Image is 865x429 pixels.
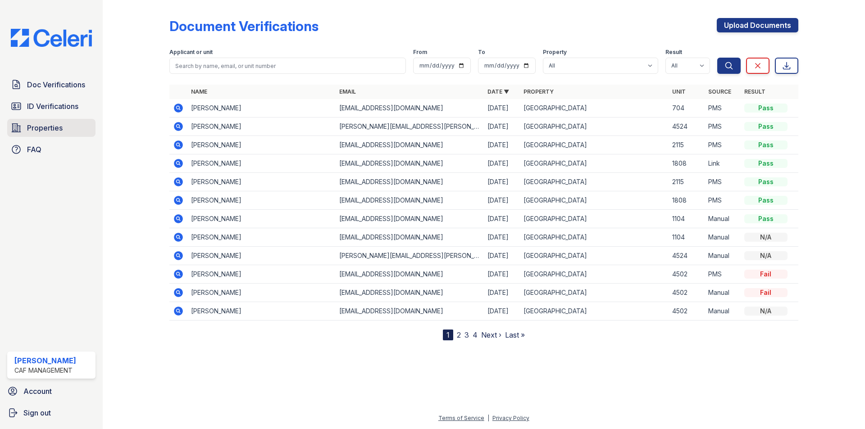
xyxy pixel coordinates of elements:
td: [PERSON_NAME] [187,173,336,191]
span: Doc Verifications [27,79,85,90]
span: Account [23,386,52,397]
td: [GEOGRAPHIC_DATA] [520,284,668,302]
a: Last » [505,330,525,339]
td: [GEOGRAPHIC_DATA] [520,191,668,210]
td: [EMAIL_ADDRESS][DOMAIN_NAME] [336,284,484,302]
td: [GEOGRAPHIC_DATA] [520,302,668,321]
td: 4524 [669,117,705,136]
label: Property [543,49,567,56]
td: Manual [705,228,741,247]
td: 1808 [669,154,705,173]
a: Result [744,88,765,95]
label: Result [665,49,682,56]
td: 4502 [669,265,705,284]
td: [DATE] [484,228,520,247]
td: [DATE] [484,173,520,191]
td: PMS [705,136,741,154]
div: [PERSON_NAME] [14,355,76,366]
td: [DATE] [484,247,520,265]
td: [PERSON_NAME] [187,99,336,117]
a: Privacy Policy [492,415,529,421]
td: [DATE] [484,136,520,154]
a: FAQ [7,140,96,158]
td: [PERSON_NAME] [187,302,336,321]
div: Pass [744,196,788,205]
div: Pass [744,122,788,131]
td: [EMAIL_ADDRESS][DOMAIN_NAME] [336,191,484,210]
td: [PERSON_NAME][EMAIL_ADDRESS][PERSON_NAME][DOMAIN_NAME] [336,247,484,265]
td: [EMAIL_ADDRESS][DOMAIN_NAME] [336,210,484,228]
a: ID Verifications [7,97,96,115]
td: [PERSON_NAME] [187,210,336,228]
td: [DATE] [484,302,520,321]
td: [GEOGRAPHIC_DATA] [520,136,668,154]
a: Property [524,88,554,95]
td: Link [705,154,741,173]
a: Doc Verifications [7,76,96,94]
div: Document Verifications [169,18,319,34]
td: [PERSON_NAME] [187,265,336,284]
td: [DATE] [484,210,520,228]
div: Fail [744,288,788,297]
a: Terms of Service [438,415,484,421]
td: PMS [705,99,741,117]
td: [PERSON_NAME][EMAIL_ADDRESS][PERSON_NAME][DOMAIN_NAME] [336,117,484,136]
td: 1808 [669,191,705,210]
span: Properties [27,122,63,133]
a: Source [708,88,731,95]
td: [PERSON_NAME] [187,247,336,265]
td: PMS [705,191,741,210]
div: Pass [744,140,788,149]
td: Manual [705,284,741,302]
td: [DATE] [484,265,520,284]
td: Manual [705,247,741,265]
span: ID Verifications [27,101,78,112]
div: N/A [744,307,788,316]
td: 4524 [669,247,705,265]
div: CAF Management [14,366,76,375]
a: 4 [473,330,478,339]
div: Pass [744,159,788,168]
td: [PERSON_NAME] [187,154,336,173]
td: [GEOGRAPHIC_DATA] [520,265,668,284]
td: PMS [705,173,741,191]
td: [GEOGRAPHIC_DATA] [520,228,668,247]
td: [PERSON_NAME] [187,117,336,136]
a: Next › [481,330,501,339]
td: [DATE] [484,117,520,136]
td: 4502 [669,284,705,302]
td: 1104 [669,228,705,247]
td: [GEOGRAPHIC_DATA] [520,99,668,117]
div: Fail [744,270,788,279]
td: [PERSON_NAME] [187,191,336,210]
td: [GEOGRAPHIC_DATA] [520,173,668,191]
a: Upload Documents [717,18,798,32]
button: Sign out [4,404,99,422]
td: [GEOGRAPHIC_DATA] [520,247,668,265]
td: [EMAIL_ADDRESS][DOMAIN_NAME] [336,302,484,321]
td: [GEOGRAPHIC_DATA] [520,117,668,136]
a: Name [191,88,207,95]
a: 2 [457,330,461,339]
a: Account [4,382,99,400]
td: [GEOGRAPHIC_DATA] [520,154,668,173]
td: [EMAIL_ADDRESS][DOMAIN_NAME] [336,136,484,154]
td: [DATE] [484,154,520,173]
td: Manual [705,210,741,228]
a: 3 [464,330,469,339]
td: [EMAIL_ADDRESS][DOMAIN_NAME] [336,265,484,284]
td: [DATE] [484,99,520,117]
img: CE_Logo_Blue-a8612792a0a2168367f1c8372b55b34899dd931a85d93a1a3d3e32e68fde9ad4.png [4,29,99,47]
input: Search by name, email, or unit number [169,58,406,74]
label: To [478,49,485,56]
div: N/A [744,251,788,260]
div: Pass [744,104,788,113]
div: N/A [744,233,788,242]
a: Unit [672,88,686,95]
td: 2115 [669,136,705,154]
div: 1 [443,330,453,340]
td: [GEOGRAPHIC_DATA] [520,210,668,228]
div: Pass [744,177,788,186]
span: FAQ [27,144,41,155]
td: Manual [705,302,741,321]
